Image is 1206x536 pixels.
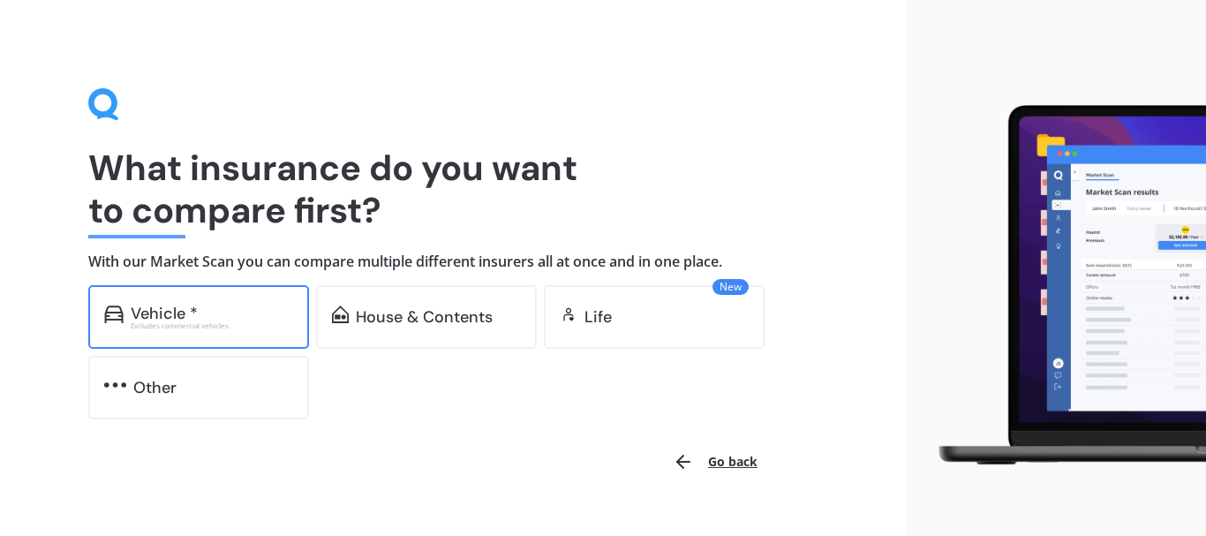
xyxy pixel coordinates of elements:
[332,306,349,323] img: home-and-contents.b802091223b8502ef2dd.svg
[131,322,293,329] div: Excludes commercial vehicles
[560,306,577,323] img: life.f720d6a2d7cdcd3ad642.svg
[356,308,493,326] div: House & Contents
[131,305,198,322] div: Vehicle *
[104,306,124,323] img: car.f15378c7a67c060ca3f3.svg
[88,147,817,231] h1: What insurance do you want to compare first?
[712,279,749,295] span: New
[133,379,177,396] div: Other
[88,253,817,271] h4: With our Market Scan you can compare multiple different insurers all at once and in one place.
[662,441,768,483] button: Go back
[104,376,126,394] img: other.81dba5aafe580aa69f38.svg
[584,308,612,326] div: Life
